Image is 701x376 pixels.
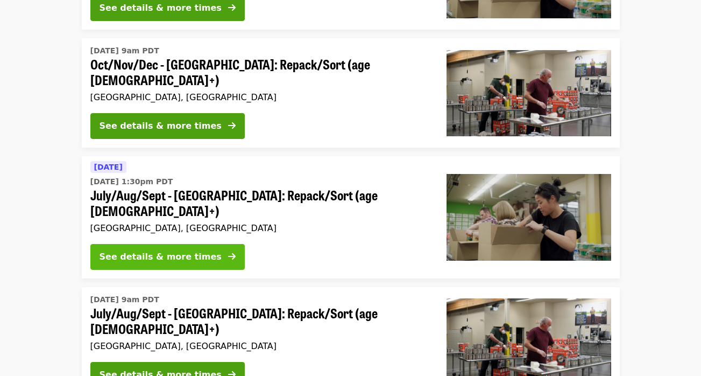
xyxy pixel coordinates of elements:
[90,223,429,233] div: [GEOGRAPHIC_DATA], [GEOGRAPHIC_DATA]
[90,294,159,305] time: [DATE] 9am PDT
[90,341,429,351] div: [GEOGRAPHIC_DATA], [GEOGRAPHIC_DATA]
[447,174,611,260] img: July/Aug/Sept - Portland: Repack/Sort (age 8+) organized by Oregon Food Bank
[90,57,429,88] span: Oct/Nov/Dec - [GEOGRAPHIC_DATA]: Repack/Sort (age [DEMOGRAPHIC_DATA]+)
[90,244,245,270] button: See details & more times
[90,45,159,57] time: [DATE] 9am PDT
[90,187,429,219] span: July/Aug/Sept - [GEOGRAPHIC_DATA]: Repack/Sort (age [DEMOGRAPHIC_DATA]+)
[228,3,236,13] i: arrow-right icon
[90,176,173,187] time: [DATE] 1:30pm PDT
[100,250,222,263] div: See details & more times
[447,50,611,136] img: Oct/Nov/Dec - Portland: Repack/Sort (age 16+) organized by Oregon Food Bank
[100,2,222,15] div: See details & more times
[90,305,429,337] span: July/Aug/Sept - [GEOGRAPHIC_DATA]: Repack/Sort (age [DEMOGRAPHIC_DATA]+)
[90,113,245,139] button: See details & more times
[82,156,620,278] a: See details for "July/Aug/Sept - Portland: Repack/Sort (age 8+)"
[94,163,123,171] span: [DATE]
[82,38,620,148] a: See details for "Oct/Nov/Dec - Portland: Repack/Sort (age 16+)"
[228,121,236,131] i: arrow-right icon
[228,252,236,262] i: arrow-right icon
[90,92,429,102] div: [GEOGRAPHIC_DATA], [GEOGRAPHIC_DATA]
[100,120,222,133] div: See details & more times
